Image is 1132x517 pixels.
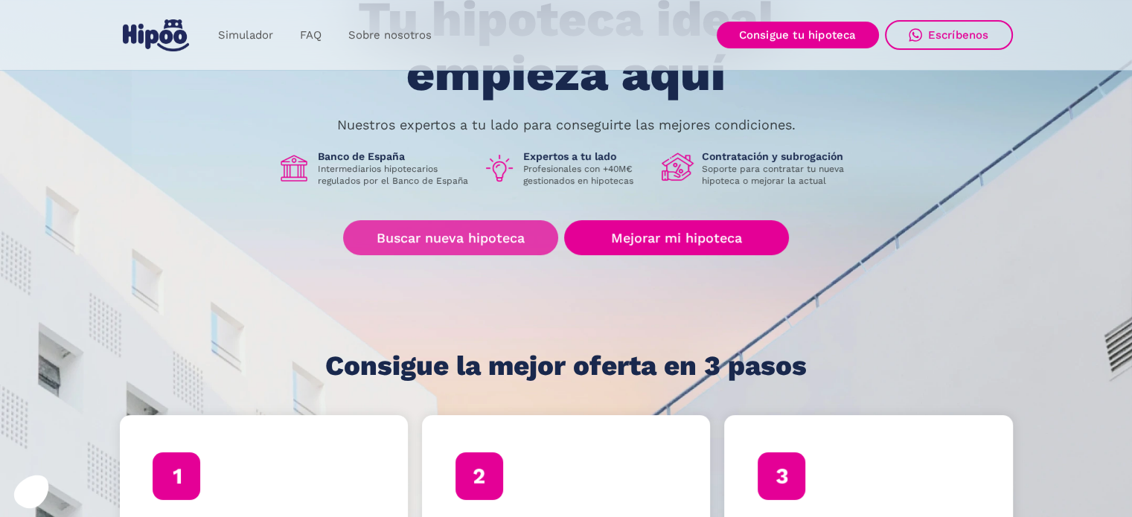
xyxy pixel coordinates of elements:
h1: Consigue la mejor oferta en 3 pasos [325,351,807,381]
div: Escríbenos [928,28,989,42]
p: Soporte para contratar tu nueva hipoteca o mejorar la actual [702,163,855,187]
a: Consigue tu hipoteca [717,22,879,48]
a: FAQ [287,21,335,50]
h1: Banco de España [318,150,471,163]
p: Intermediarios hipotecarios regulados por el Banco de España [318,163,471,187]
a: home [120,13,193,57]
a: Sobre nosotros [335,21,445,50]
a: Mejorar mi hipoteca [564,220,788,255]
a: Escríbenos [885,20,1013,50]
a: Buscar nueva hipoteca [343,220,558,255]
h1: Contratación y subrogación [702,150,855,163]
p: Nuestros expertos a tu lado para conseguirte las mejores condiciones. [337,119,796,131]
p: Profesionales con +40M€ gestionados en hipotecas [523,163,650,187]
a: Simulador [205,21,287,50]
h1: Expertos a tu lado [523,150,650,163]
